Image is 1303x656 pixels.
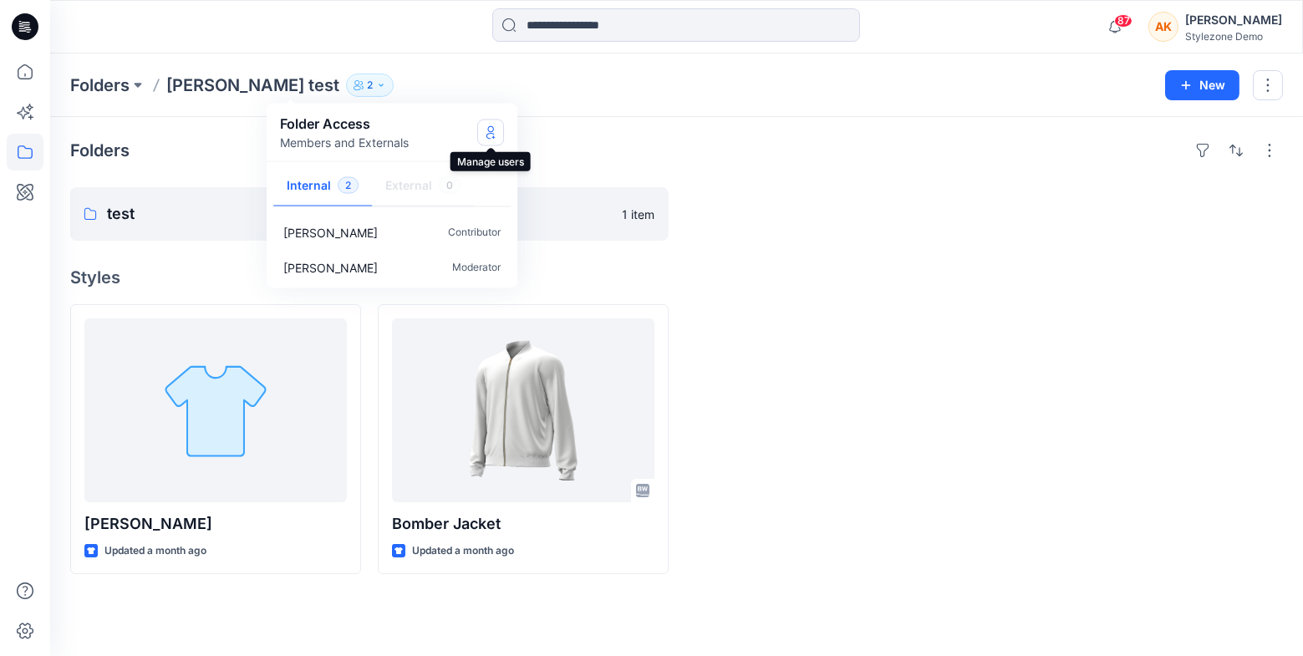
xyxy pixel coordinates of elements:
p: 1 item [623,206,655,223]
a: annna1 item [378,187,669,241]
a: Anna [84,318,347,502]
span: 87 [1114,14,1132,28]
p: 2 [367,76,373,94]
p: Anna Kudinova [283,258,378,276]
p: Updated a month ago [412,542,514,560]
p: Contributor [448,223,501,241]
p: [PERSON_NAME] test [166,74,339,97]
button: External [372,165,474,208]
p: [PERSON_NAME] [84,512,347,536]
button: 2 [346,74,394,97]
h4: Folders [70,140,130,160]
p: Updated a month ago [104,542,206,560]
div: Stylezone Demo [1185,30,1282,43]
a: test0 items [70,187,361,241]
h4: Styles [70,267,1283,287]
span: 0 [439,177,461,194]
span: 2 [338,177,359,194]
button: Manage Users [477,119,504,145]
a: Folders [70,74,130,97]
button: Internal [273,165,372,208]
a: [PERSON_NAME]Moderator [270,250,514,285]
a: [PERSON_NAME]Contributor [270,215,514,250]
p: Moderator [452,258,501,276]
div: [PERSON_NAME] [1185,10,1282,30]
p: Members and Externals [280,134,409,151]
p: Bomber Jacket [392,512,654,536]
p: test [107,202,298,226]
p: Anna Fesenko [283,223,378,241]
div: AK [1148,12,1178,42]
p: Folder Access [280,114,409,134]
a: Bomber Jacket [392,318,654,502]
button: New [1165,70,1239,100]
